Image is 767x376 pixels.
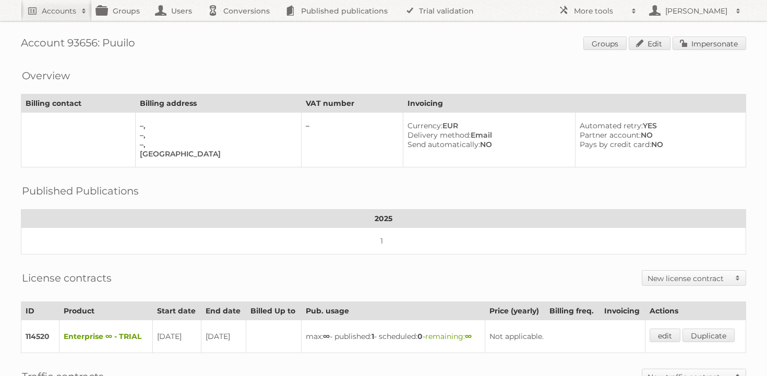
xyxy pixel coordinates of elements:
[371,332,374,341] strong: 1
[140,130,293,140] div: –,
[682,329,735,342] a: Duplicate
[301,302,485,320] th: Pub. usage
[59,302,152,320] th: Product
[629,37,670,50] a: Edit
[580,140,737,149] div: NO
[21,228,746,254] td: 1
[21,320,59,353] td: 114520
[730,271,746,285] span: Toggle
[302,113,403,167] td: –
[648,273,730,284] h2: New license contract
[136,94,302,113] th: Billing address
[425,332,472,341] span: remaining:
[42,6,76,16] h2: Accounts
[645,302,746,320] th: Actions
[580,121,737,130] div: YES
[140,121,293,130] div: –,
[642,271,746,285] a: New license contract
[408,140,567,149] div: NO
[408,121,567,130] div: EUR
[21,94,136,113] th: Billing contact
[21,210,746,228] th: 2025
[574,6,626,16] h2: More tools
[545,302,600,320] th: Billing freq.
[580,121,643,130] span: Automated retry:
[22,270,112,286] h2: License contracts
[673,37,746,50] a: Impersonate
[663,6,730,16] h2: [PERSON_NAME]
[650,329,680,342] a: edit
[201,320,246,353] td: [DATE]
[600,302,645,320] th: Invoicing
[485,302,545,320] th: Price (yearly)
[59,320,152,353] td: Enterprise ∞ - TRIAL
[140,140,293,149] div: –,
[408,140,480,149] span: Send automatically:
[408,130,567,140] div: Email
[152,302,201,320] th: Start date
[21,37,746,52] h1: Account 93656: Puuilo
[323,332,330,341] strong: ∞
[140,149,293,159] div: [GEOGRAPHIC_DATA]
[465,332,472,341] strong: ∞
[580,130,737,140] div: NO
[21,302,59,320] th: ID
[485,320,645,353] td: Not applicable.
[22,183,139,199] h2: Published Publications
[408,130,471,140] span: Delivery method:
[583,37,627,50] a: Groups
[302,94,403,113] th: VAT number
[246,302,302,320] th: Billed Up to
[152,320,201,353] td: [DATE]
[403,94,746,113] th: Invoicing
[408,121,442,130] span: Currency:
[580,130,641,140] span: Partner account:
[417,332,423,341] strong: 0
[301,320,485,353] td: max: - published: - scheduled: -
[22,68,70,83] h2: Overview
[201,302,246,320] th: End date
[580,140,651,149] span: Pays by credit card:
